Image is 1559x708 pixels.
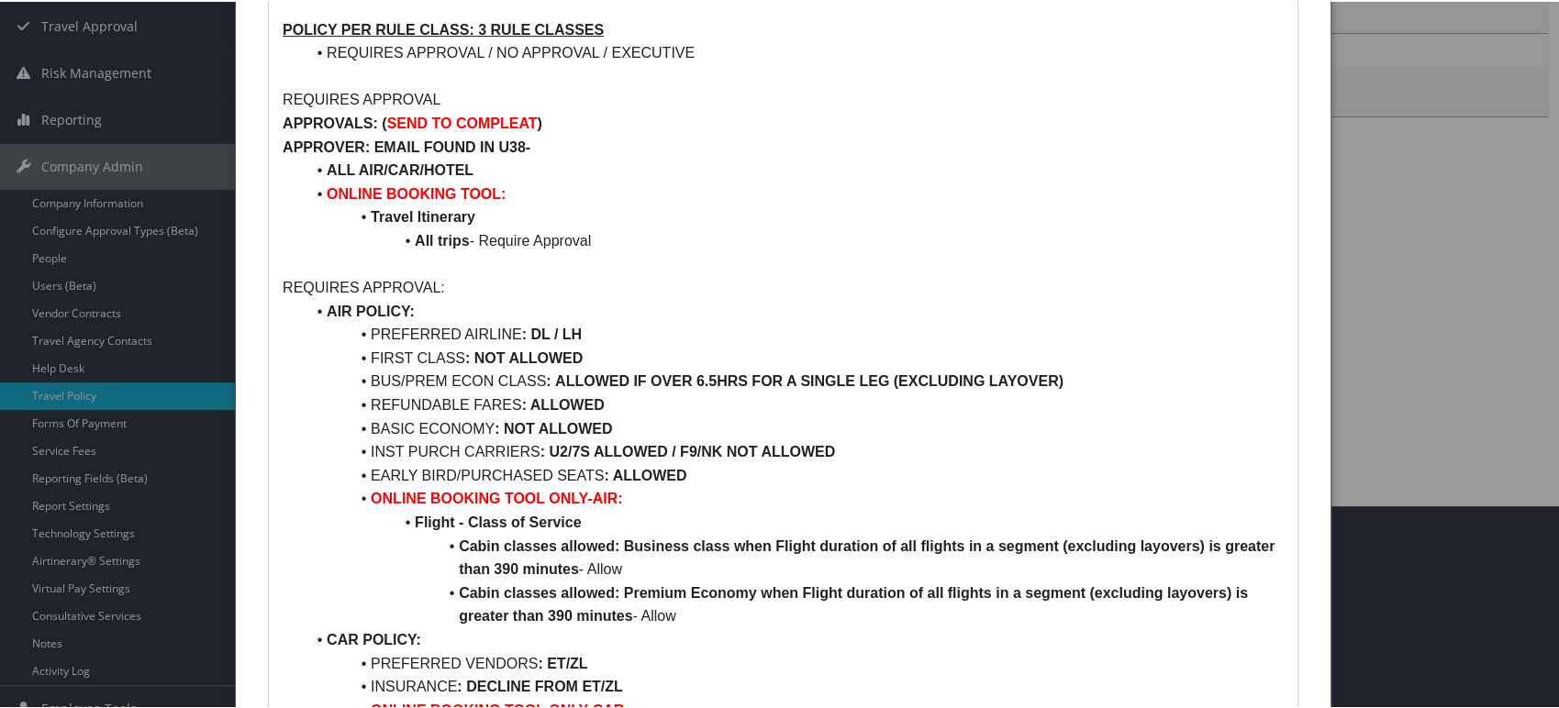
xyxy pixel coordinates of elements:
[415,513,581,528] strong: Flight - Class of Service
[283,138,530,153] strong: APPROVER: EMAIL FOUND IN U38-
[415,231,470,247] strong: All trips
[305,392,1284,415] li: REFUNDABLE FARES
[522,395,605,411] strong: : ALLOWED
[305,438,1284,462] li: INST PURCH CARRIERS
[604,466,686,481] strong: : ALLOWED
[555,371,1063,387] strong: ALLOWED IF OVER 6.5HRS FOR A SINGLE LEG (EXCLUDING LAYOVER)
[522,325,582,340] strong: : DL / LH
[546,371,551,387] strong: :
[283,114,378,129] strong: APPROVALS:
[457,677,462,692] strong: :
[538,654,542,669] strong: :
[305,462,1284,486] li: EARLY BIRD/PURCHASED SEATS
[537,114,541,129] strong: )
[327,630,421,646] strong: CAR POLICY:
[283,274,1284,298] p: REQUIRES APPROVAL:
[305,673,1284,697] li: INSURANCE
[382,114,386,129] strong: (
[540,442,835,458] strong: : U2/7S ALLOWED / F9/NK NOT ALLOWED
[305,321,1284,345] li: PREFERRED AIRLINE
[466,677,623,692] strong: DECLINE FROM ET/ZL
[327,184,506,200] strong: ONLINE BOOKING TOOL:
[495,419,612,435] strong: : NOT ALLOWED
[305,39,1284,63] li: REQUIRES APPROVAL / NO APPROVAL / EXECUTIVE
[305,227,1284,251] li: - Require Approval
[283,86,1284,110] p: REQUIRES APPROVAL
[305,368,1284,392] li: BUS/PREM ECON CLASS
[305,580,1284,626] li: - Allow
[305,650,1284,674] li: PREFERRED VENDORS
[327,160,473,176] strong: ALL AIR/CAR/HOTEL
[387,114,538,129] strong: SEND TO COMPLEAT
[371,207,475,223] strong: Travel Itinerary
[547,654,587,669] strong: ET/ZL
[305,345,1284,369] li: FIRST CLASS
[305,533,1284,580] li: - Allow
[459,537,1279,576] strong: Cabin classes allowed: Business class when Flight duration of all flights in a segment (excluding...
[283,20,604,36] u: POLICY PER RULE CLASS: 3 RULE CLASSES
[459,583,1252,623] strong: Cabin classes allowed: Premium Economy when Flight duration of all flights in a segment (excludin...
[371,489,622,504] strong: ONLINE BOOKING TOOL ONLY-AIR:
[327,302,415,317] strong: AIR POLICY:
[305,415,1284,439] li: BASIC ECONOMY
[465,348,583,364] strong: : NOT ALLOWED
